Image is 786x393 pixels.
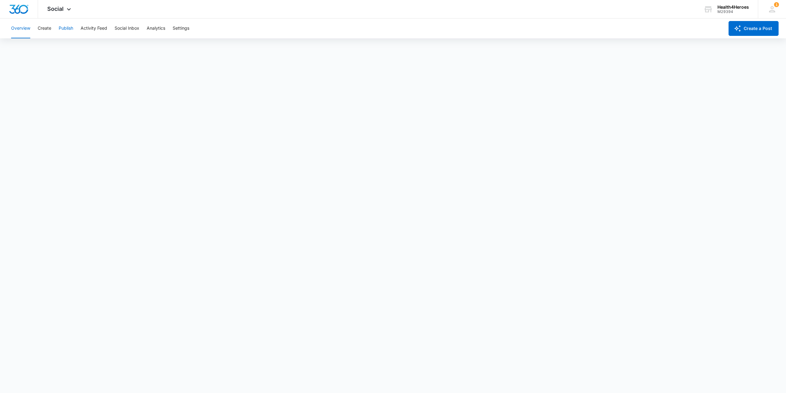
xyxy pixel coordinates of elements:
[47,6,64,12] span: Social
[774,2,779,7] span: 1
[717,10,749,14] div: account id
[38,19,51,38] button: Create
[717,5,749,10] div: account name
[115,19,139,38] button: Social Inbox
[81,19,107,38] button: Activity Feed
[147,19,165,38] button: Analytics
[729,21,779,36] button: Create a Post
[774,2,779,7] div: notifications count
[59,19,73,38] button: Publish
[173,19,189,38] button: Settings
[11,19,30,38] button: Overview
